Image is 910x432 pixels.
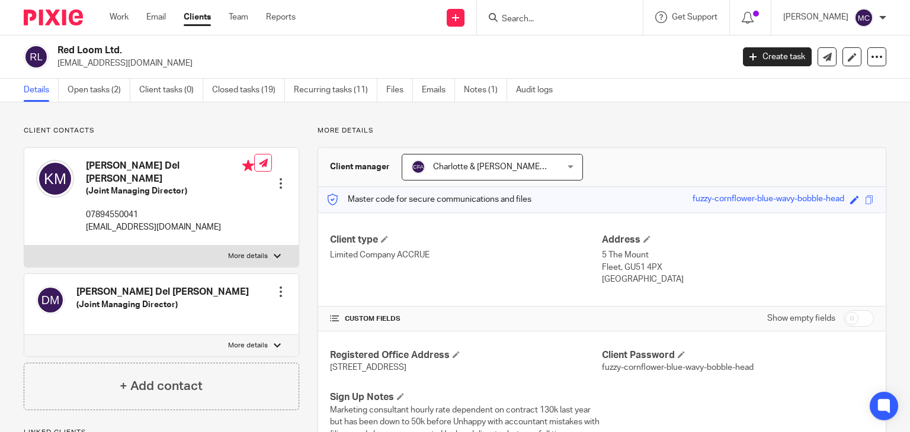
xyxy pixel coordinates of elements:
a: Notes (1) [464,79,507,102]
a: Emails [422,79,455,102]
p: Limited Company ACCRUE [330,249,602,261]
h4: Registered Office Address [330,349,602,362]
p: More details [318,126,886,136]
a: Team [229,11,248,23]
a: Audit logs [516,79,562,102]
h4: [PERSON_NAME] Del [PERSON_NAME] [86,160,254,185]
h4: Address [602,234,874,246]
h4: Client type [330,234,602,246]
div: fuzzy-cornflower-blue-wavy-bobble-head [693,193,844,207]
img: svg%3E [411,160,425,174]
h4: + Add contact [120,377,203,395]
a: Email [146,11,166,23]
a: Work [110,11,129,23]
p: 5 The Mount [602,249,874,261]
span: [STREET_ADDRESS] [330,363,406,372]
a: Closed tasks (19) [212,79,285,102]
a: Clients [184,11,211,23]
h3: Client manager [330,161,390,173]
img: svg%3E [36,286,65,314]
a: Create task [743,47,812,66]
p: [EMAIL_ADDRESS][DOMAIN_NAME] [86,221,254,233]
p: [PERSON_NAME] [783,11,848,23]
input: Search [501,14,607,25]
img: svg%3E [36,160,74,198]
a: Reports [266,11,296,23]
p: 07894550041 [86,209,254,221]
span: fuzzy-cornflower-blue-wavy-bobble-head [602,363,754,372]
h4: CUSTOM FIELDS [330,314,602,324]
p: More details [228,341,268,350]
h4: Sign Up Notes [330,391,602,404]
a: Files [386,79,413,102]
p: [EMAIL_ADDRESS][DOMAIN_NAME] [57,57,725,69]
span: Get Support [672,13,717,21]
img: Pixie [24,9,83,25]
img: svg%3E [854,8,873,27]
p: Master code for secure communications and files [327,194,531,205]
label: Show empty fields [767,312,835,324]
a: Recurring tasks (11) [294,79,377,102]
i: Primary [242,160,254,172]
h2: Red Loom Ltd. [57,44,592,57]
p: More details [228,252,268,261]
p: Fleet, GU51 4PX [602,262,874,273]
h4: [PERSON_NAME] Del [PERSON_NAME] [76,286,249,298]
span: Charlotte & [PERSON_NAME] Accrue [433,163,571,171]
p: [GEOGRAPHIC_DATA] [602,273,874,285]
h5: (Joint Managing Director) [86,185,254,197]
a: Details [24,79,59,102]
p: Client contacts [24,126,299,136]
a: Open tasks (2) [68,79,130,102]
img: svg%3E [24,44,49,69]
h4: Client Password [602,349,874,362]
a: Client tasks (0) [139,79,203,102]
h5: (Joint Managing Director) [76,299,249,311]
